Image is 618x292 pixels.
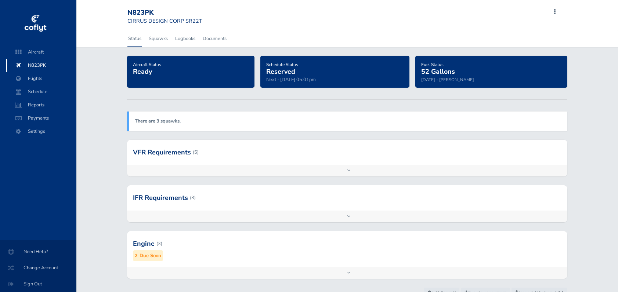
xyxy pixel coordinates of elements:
div: N823PK [127,9,202,17]
small: CIRRUS DESIGN CORP SR22T [127,17,202,25]
span: Sign Out [9,277,68,291]
span: N823PK [13,59,69,72]
small: [DATE] - [PERSON_NAME] [421,77,474,83]
span: Settings [13,125,69,138]
a: Logbooks [174,30,196,47]
span: Aircraft Status [133,62,161,67]
span: Schedule Status [266,62,298,67]
span: Schedule [13,85,69,98]
span: Fuel Status [421,62,444,67]
span: Flights [13,72,69,85]
a: Documents [202,30,227,47]
span: Need Help? [9,245,68,258]
a: Status [127,30,142,47]
span: Change Account [9,261,68,274]
a: Squawks [148,30,169,47]
span: Next - [DATE] 05:01pm [266,76,316,83]
span: Reports [13,98,69,112]
span: Aircraft [13,45,69,59]
span: Ready [133,67,152,76]
a: Schedule StatusReserved [266,59,298,76]
span: Reserved [266,67,295,76]
img: coflyt logo [23,13,47,35]
span: 52 Gallons [421,67,455,76]
span: Payments [13,112,69,125]
a: There are 3 squawks. [135,118,181,124]
small: Due Soon [140,252,161,260]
